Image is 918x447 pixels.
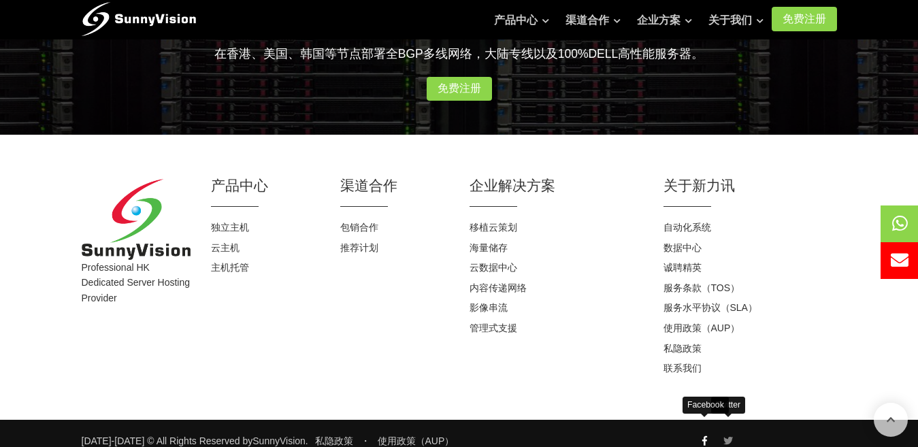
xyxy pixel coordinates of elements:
a: 诚聘精英 [663,262,702,273]
a: 内容传递网络 [470,282,527,293]
p: 99.9% UPTIME 在香港、美国、韩国等节点部署全BGP多线网络，大陆专线以及100%DELL高性能服务器。 [82,25,837,63]
a: 私隐政策 [663,343,702,354]
a: 影像串流 [470,302,508,313]
a: 企业方案 [637,7,692,34]
a: 服务水平协议（SLA） [663,302,757,313]
a: 海量储存 [470,242,508,253]
a: 免费注册 [772,7,837,31]
img: SunnyVision Limited [82,179,191,260]
a: 管理式支援 [470,322,517,333]
a: 云主机 [211,242,240,253]
a: 服务条款（TOS） [663,282,740,293]
div: Professional HK Dedicated Server Hosting Provider [71,179,201,378]
h2: 产品中心 [211,176,320,195]
a: 数据中心 [663,242,702,253]
h2: 关于新力讯 [663,176,837,195]
a: 云数据中心 [470,262,517,273]
a: 包销合作 [340,222,378,233]
span: ・ [361,435,370,446]
a: 私隐政策 [315,435,353,446]
a: 移植云策划 [470,222,517,233]
a: 独立主机 [211,222,249,233]
h2: 渠道合作 [340,176,449,195]
a: 使用政策（AUP） [378,435,455,446]
a: 主机托管 [211,262,249,273]
a: 渠道合作 [565,7,621,34]
a: 免费注册 [427,77,492,101]
a: SunnyVision [252,435,306,446]
a: 推荐计划 [340,242,378,253]
a: 自动化系统 [663,222,711,233]
a: 产品中心 [494,7,549,34]
div: Facebook [683,397,729,414]
h2: 企业解决方案 [470,176,643,195]
a: 关于我们 [708,7,764,34]
a: 联系我们 [663,363,702,374]
a: 使用政策（AUP） [663,322,740,333]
